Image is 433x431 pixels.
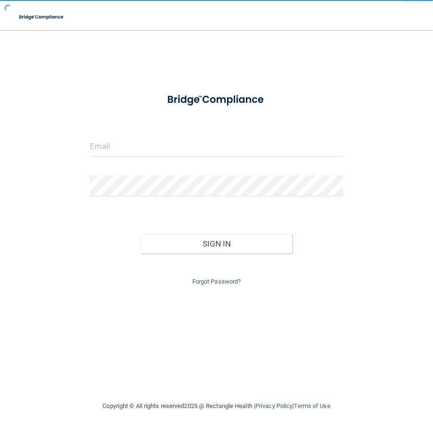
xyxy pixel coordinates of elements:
button: Sign In [141,233,292,254]
img: bridge_compliance_login_screen.278c3ca4.svg [157,86,276,113]
a: Terms of Use [294,402,330,409]
a: Forgot Password? [192,278,241,285]
input: Email [90,136,343,157]
img: bridge_compliance_login_screen.278c3ca4.svg [14,8,69,27]
a: Privacy Policy [255,402,292,409]
div: Copyright © All rights reserved 2025 @ Rectangle Health | | [45,391,388,421]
